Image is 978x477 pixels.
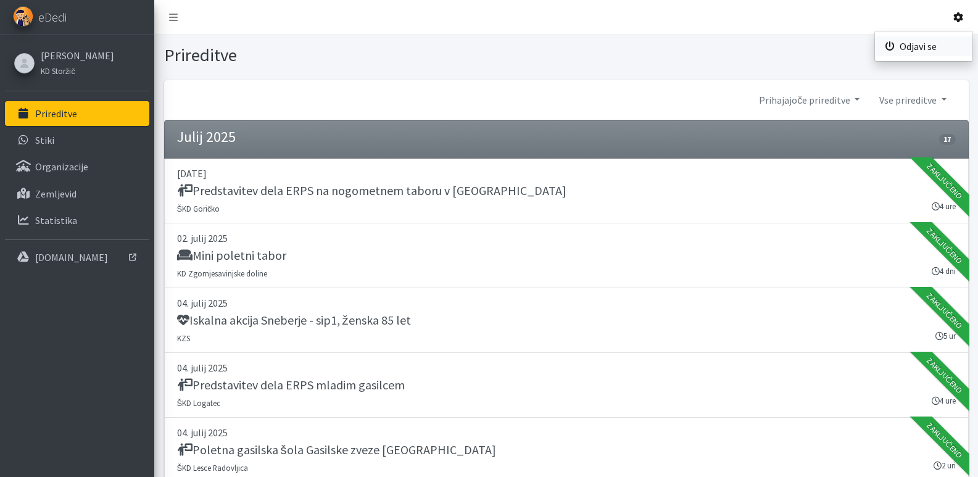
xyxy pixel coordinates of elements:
[5,128,149,152] a: Stiki
[35,214,77,226] p: Statistika
[177,333,190,343] small: KZS
[164,159,969,223] a: [DATE] Predstavitev dela ERPS na nogometnem taboru v [GEOGRAPHIC_DATA] ŠKD Goričko 4 ure Zaključeno
[875,36,972,56] a: Odjavi se
[177,360,956,375] p: 04. julij 2025
[177,248,286,263] h5: Mini poletni tabor
[177,442,496,457] h5: Poletna gasilska šola Gasilske zveze [GEOGRAPHIC_DATA]
[177,425,956,440] p: 04. julij 2025
[5,101,149,126] a: Prireditve
[35,188,77,200] p: Zemljevid
[41,48,114,63] a: [PERSON_NAME]
[177,378,405,392] h5: Predstavitev dela ERPS mladim gasilcem
[164,223,969,288] a: 02. julij 2025 Mini poletni tabor KD Zgornjesavinjske doline 4 dni Zaključeno
[35,160,88,173] p: Organizacije
[177,463,249,473] small: ŠKD Lesce Radovljica
[35,251,108,263] p: [DOMAIN_NAME]
[5,181,149,206] a: Zemljevid
[164,288,969,353] a: 04. julij 2025 Iskalna akcija Sneberje - sip1, ženska 85 let KZS 5 ur Zaključeno
[13,6,33,27] img: eDedi
[41,63,114,78] a: KD Storžič
[164,353,969,418] a: 04. julij 2025 Predstavitev dela ERPS mladim gasilcem ŠKD Logatec 4 ure Zaključeno
[177,204,220,214] small: ŠKD Goričko
[177,268,267,278] small: KD Zgornjesavinjske doline
[177,398,221,408] small: ŠKD Logatec
[177,166,956,181] p: [DATE]
[5,154,149,179] a: Organizacije
[177,128,236,146] h4: Julij 2025
[177,296,956,310] p: 04. julij 2025
[939,134,955,145] span: 17
[177,231,956,246] p: 02. julij 2025
[177,183,566,198] h5: Predstavitev dela ERPS na nogometnem taboru v [GEOGRAPHIC_DATA]
[869,88,956,112] a: Vse prireditve
[35,134,54,146] p: Stiki
[749,88,869,112] a: Prihajajoče prireditve
[5,208,149,233] a: Statistika
[5,245,149,270] a: [DOMAIN_NAME]
[177,313,411,328] h5: Iskalna akcija Sneberje - sip1, ženska 85 let
[35,107,77,120] p: Prireditve
[41,66,75,76] small: KD Storžič
[38,8,67,27] span: eDedi
[164,44,562,66] h1: Prireditve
